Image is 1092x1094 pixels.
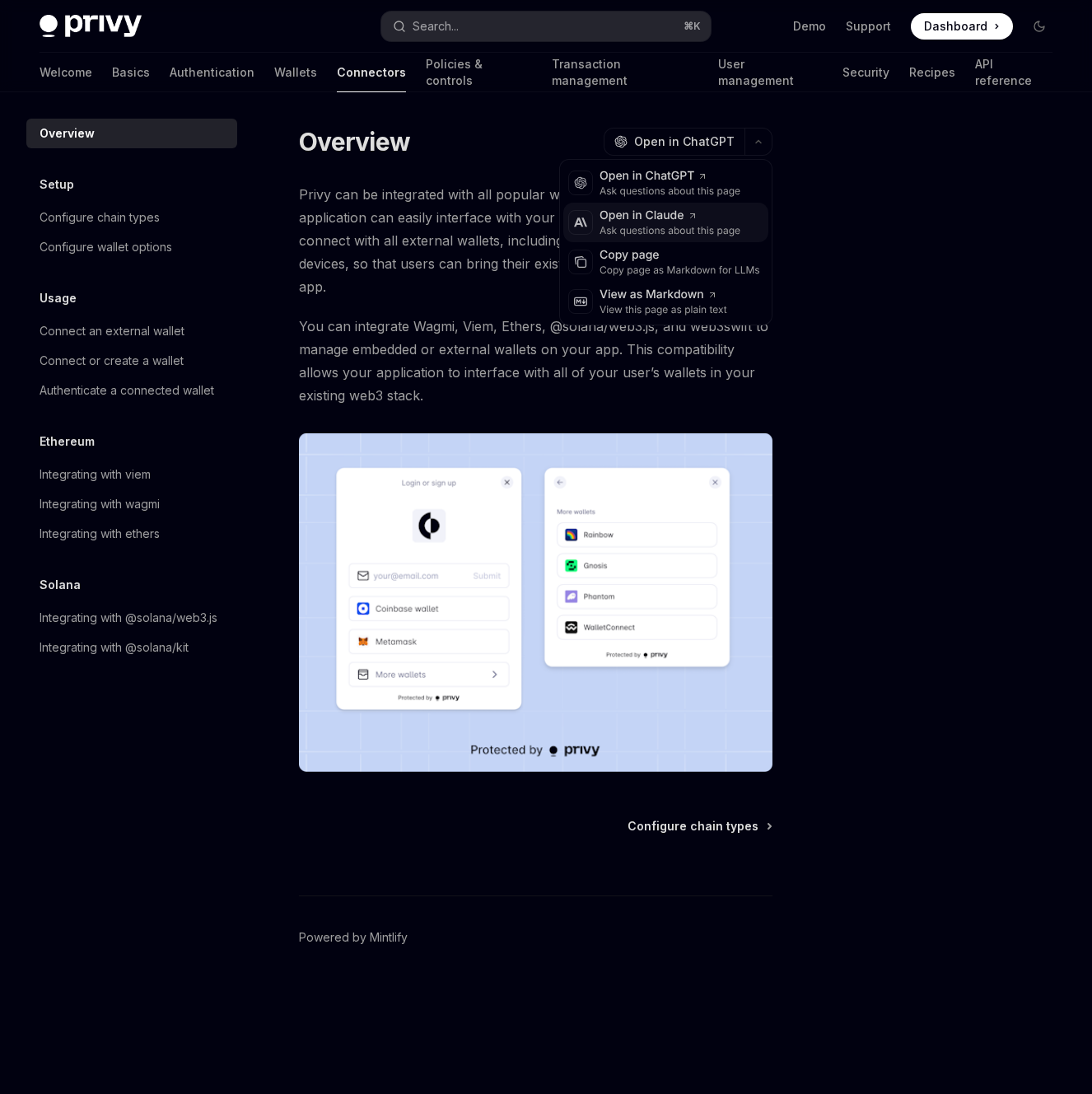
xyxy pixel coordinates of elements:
[600,303,727,316] div: View this page as plain text
[600,247,760,264] div: Copy page
[628,818,758,835] span: Configure chain types
[26,603,237,633] a: Integrating with @solana/web3.js
[40,15,142,38] img: dark logo
[40,288,77,308] h5: Usage
[600,287,727,303] div: View as Markdown
[26,346,237,376] a: Connect or create a wallet
[600,168,740,185] div: Open in ChatGPT
[684,20,701,33] span: ⌘ K
[1026,13,1052,40] button: Toggle dark mode
[911,13,1013,40] a: Dashboard
[26,203,237,232] a: Configure chain types
[299,929,408,946] a: Powered by Mintlify
[604,128,744,156] button: Open in ChatGPT
[40,524,160,544] div: Integrating with ethers
[26,519,237,549] a: Integrating with ethers
[924,18,987,35] span: Dashboard
[381,12,710,41] button: Search...⌘K
[600,264,760,277] div: Copy page as Markdown for LLMs
[600,224,740,237] div: Ask questions about this page
[634,133,735,150] span: Open in ChatGPT
[40,608,217,628] div: Integrating with @solana/web3.js
[40,351,184,371] div: Connect or create a wallet
[26,232,237,262] a: Configure wallet options
[718,53,823,92] a: User management
[40,381,214,400] div: Authenticate a connected wallet
[112,53,150,92] a: Basics
[40,208,160,227] div: Configure chain types
[26,119,237,148] a: Overview
[170,53,254,92] a: Authentication
[426,53,532,92] a: Policies & controls
[299,315,772,407] span: You can integrate Wagmi, Viem, Ethers, @solana/web3.js, and web3swift to manage embedded or exter...
[26,316,237,346] a: Connect an external wallet
[299,183,772,298] span: Privy can be integrated with all popular wallet connectors so your application can easily interfa...
[26,633,237,662] a: Integrating with @solana/kit
[846,18,891,35] a: Support
[413,16,459,36] div: Search...
[975,53,1052,92] a: API reference
[552,53,698,92] a: Transaction management
[600,208,740,224] div: Open in Claude
[40,465,151,484] div: Integrating with viem
[40,53,92,92] a: Welcome
[793,18,826,35] a: Demo
[40,432,95,451] h5: Ethereum
[26,460,237,489] a: Integrating with viem
[842,53,889,92] a: Security
[628,818,771,835] a: Configure chain types
[299,127,410,157] h1: Overview
[40,575,81,595] h5: Solana
[337,53,406,92] a: Connectors
[26,376,237,405] a: Authenticate a connected wallet
[26,489,237,519] a: Integrating with wagmi
[600,185,740,198] div: Ask questions about this page
[274,53,317,92] a: Wallets
[40,237,172,257] div: Configure wallet options
[40,124,95,143] div: Overview
[40,175,74,194] h5: Setup
[40,638,189,657] div: Integrating with @solana/kit
[40,494,160,514] div: Integrating with wagmi
[40,321,184,341] div: Connect an external wallet
[909,53,955,92] a: Recipes
[299,433,772,772] img: Connectors3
